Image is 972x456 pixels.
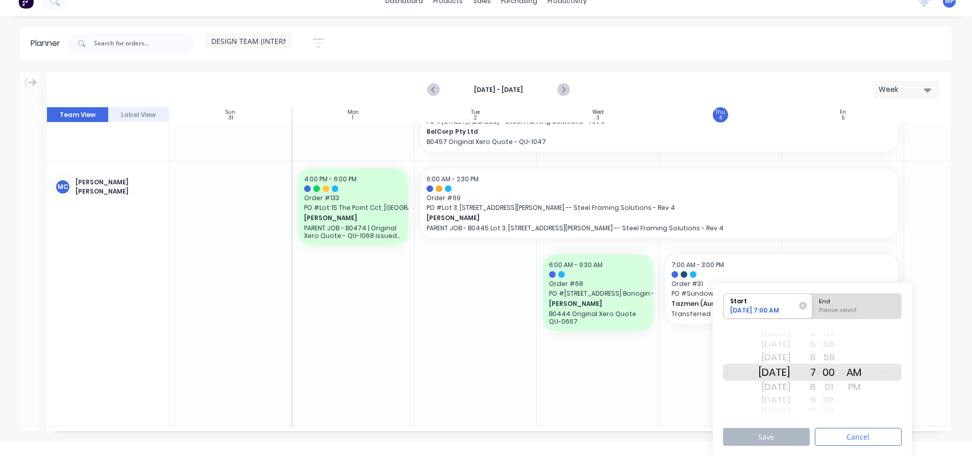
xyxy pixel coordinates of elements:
div: [DATE] [758,330,790,339]
button: Team View [47,107,108,123]
span: Order # 69 [427,194,892,203]
div: [PERSON_NAME] [PERSON_NAME] [76,178,161,196]
span: Order # 133 [304,194,402,203]
div: [DATE] [758,328,790,331]
div: [DATE] [758,349,790,366]
div: 00 [816,364,841,381]
div: [DATE] [758,338,790,351]
div: 31 [228,115,233,121]
div: Mon [347,109,359,115]
div: Start [727,294,801,306]
p: B0457 Original Xero Quote - QU-1047 [427,138,892,146]
div: AM [841,364,867,381]
p: Transferred from Xero Quote QU-1066 [671,310,892,318]
p: B0444 Original Xero Quote QU-0667 [549,310,647,325]
div: 1 [352,115,354,121]
div: 11 [790,414,816,417]
span: PO # Lot 3, [STREET_ADDRESS][PERSON_NAME] -- Steel Framing Solutions - Rev 4 [427,203,892,212]
div: [DATE] [758,364,790,381]
span: Tazmen (Aust) Pty Ltd [671,299,870,308]
div: 5 [841,115,844,121]
div: 59 [816,349,841,366]
div: Please select [815,306,899,319]
span: 6:00 AM - 2:30 PM [427,175,479,183]
div: 04 [816,414,841,417]
div: 3 [596,115,600,121]
div: 3 [790,328,816,331]
div: 2 [474,115,477,121]
p: PARENT JOB - B0474 | Original Xero Quote - QU-1068 issued [DATE] [304,224,402,239]
div: 03 [816,405,841,414]
div: 57 [816,330,841,339]
p: PARENT JOB - B0445 Lot 3, [STREET_ADDRESS][PERSON_NAME] -- Steel Framing Solutions - Rev 4 [427,224,892,232]
span: 6:00 AM - 9:30 AM [549,260,603,269]
div: 02 [816,394,841,407]
div: [DATE] [758,414,790,417]
span: [PERSON_NAME] [304,213,392,223]
span: Order # 68 [549,279,647,289]
div: Thu [715,109,725,115]
div: [DATE] [758,379,790,395]
div: 5 [790,338,816,351]
div: 9 [790,394,816,407]
div: Planner [31,37,65,50]
span: PO # Lot 15 The Point Cct, [GEOGRAPHIC_DATA] [304,203,402,212]
span: [PERSON_NAME] [549,299,637,308]
div: 10 [790,405,816,414]
div: Date [758,324,790,420]
div: Wed [592,109,604,115]
button: Cancel [815,428,902,446]
div: Tue [471,109,480,115]
span: DESIGN TEAM (INTERNAL) [211,36,299,46]
span: PO # Sundowner Residence, Mermaid Waters - STEEL FRAMING SOLUTIONS - Rev 3 [671,289,892,298]
button: Save [723,428,810,446]
div: 6 [790,349,816,366]
div: Minute [816,324,841,420]
input: Search for orders... [94,33,195,54]
div: [DATE] 7:00 AM [727,306,801,318]
div: 7 [790,364,816,381]
div: 56 [816,328,841,331]
span: Order # 31 [671,279,892,289]
div: 01 [816,379,841,395]
span: 4:00 PM - 6:00 PM [304,175,357,183]
div: 8 [790,379,816,395]
div: Fri [840,109,846,115]
div: 4 [790,330,816,339]
span: [PERSON_NAME] [427,213,845,223]
div: Sun [226,109,235,115]
div: 58 [816,338,841,351]
div: End [815,294,899,306]
div: Week [879,84,926,95]
div: MC [55,179,70,195]
div: [DATE] [758,394,790,407]
span: PO # [STREET_ADDRESS] Bonogin - LGSF Walls - Rev 2 [549,289,647,298]
div: 4 [719,115,722,121]
span: 7:00 AM - 3:00 PM [671,260,724,269]
div: [DATE] [758,405,790,414]
strong: [DATE] - [DATE] [447,85,550,94]
button: Label View [108,107,169,123]
div: PM [841,379,867,395]
div: Hour [790,324,816,420]
button: Week [873,81,939,99]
